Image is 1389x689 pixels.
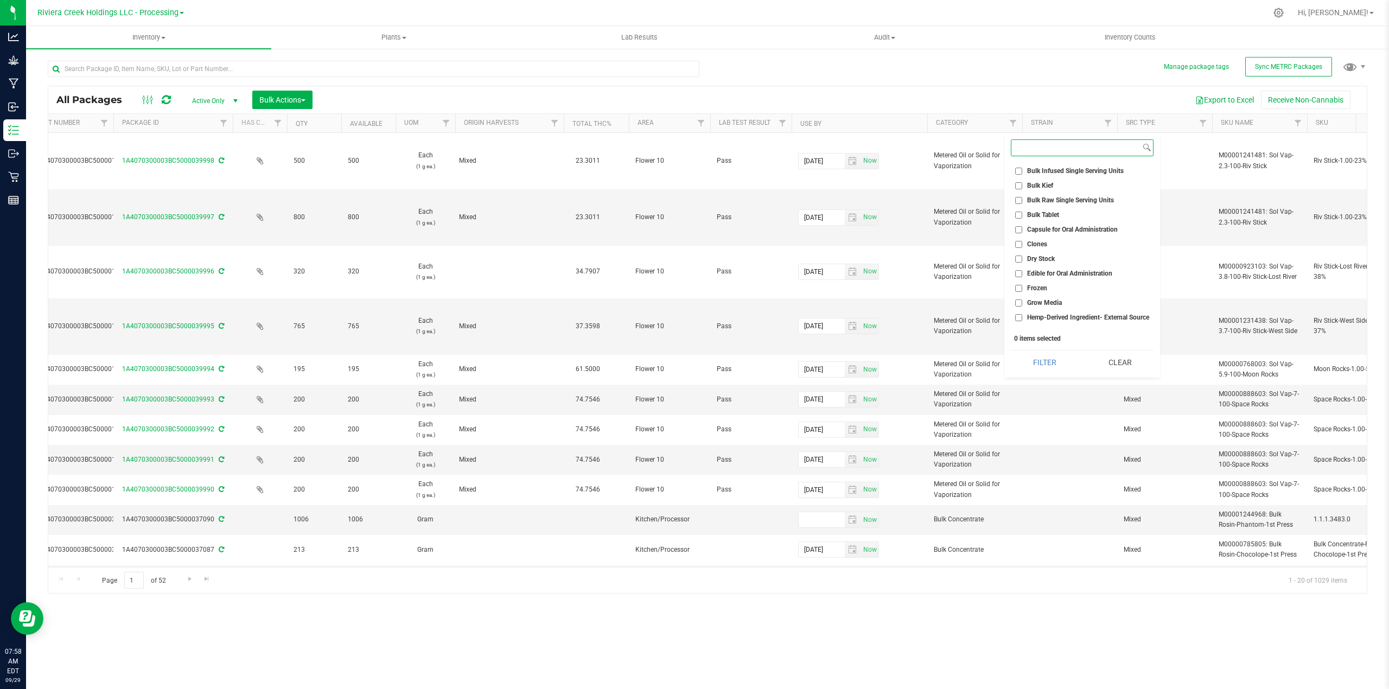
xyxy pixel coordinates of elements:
a: 1A4070300003BC5000039993 [122,395,214,403]
span: Sync from Compliance System [217,486,224,493]
a: Src Type [1126,119,1155,126]
span: Sync from Compliance System [217,213,224,221]
span: Sync from Compliance System [217,456,224,463]
span: Set Current date [861,482,879,497]
span: 61.5000 [570,361,606,377]
p: (1 g ea.) [402,490,449,500]
span: Set Current date [861,153,879,169]
span: select [845,422,861,437]
span: Mixed [1124,455,1206,465]
span: Pass [717,266,785,277]
span: select [861,452,878,467]
span: M00001231438: Sol Vap-3.7-100-Riv Stick-West Side [1219,316,1301,336]
span: Set Current date [861,392,879,407]
span: 23.3011 [570,209,606,225]
span: Mixed [1124,364,1206,374]
a: Lot Number [41,119,80,126]
a: Go to the last page [199,572,215,586]
span: select [845,264,861,279]
span: Pass [717,394,785,405]
input: Bulk Infused Single Serving Units [1015,168,1022,175]
span: 195 [348,364,389,374]
span: 1A4070300003BC5000015075 [39,266,131,277]
span: Flower 10 [635,484,704,495]
a: Filter [774,114,792,132]
span: Edible for Oral Administration [1027,270,1112,277]
span: Sync from Compliance System [217,425,224,433]
span: Each [402,207,449,227]
p: (1 g ea.) [402,430,449,440]
input: Search [1011,140,1140,156]
inline-svg: Retail [8,171,19,182]
span: select [861,362,878,377]
div: Value 1: Mixed [459,364,560,374]
span: Metered Oil or Solid for Vaporization [934,389,1016,410]
a: Filter [692,114,710,132]
span: Metered Oil or Solid for Vaporization [934,479,1016,500]
p: 09/29 [5,676,21,684]
p: (1 g ea.) [402,399,449,410]
a: Use By [800,120,821,127]
span: Inventory Counts [1090,33,1170,42]
span: 200 [348,424,389,435]
span: Flower 10 [635,212,704,222]
span: Grow Media [1027,299,1062,306]
div: Value 1: Mixed [459,212,560,222]
span: Page of 52 [93,572,175,589]
span: Bulk Concentrate [934,514,1016,525]
input: Bulk Raw Single Serving Units [1015,197,1022,204]
span: Sync from Compliance System [217,515,224,523]
span: Capsule for Oral Administration [1027,226,1118,233]
a: Filter [1194,114,1212,132]
span: select [845,318,861,334]
a: Category [936,119,968,126]
span: Mixed [1124,321,1206,331]
span: select [861,392,878,407]
span: Metered Oil or Solid for Vaporization [934,359,1016,380]
a: Filter [269,114,287,132]
div: Value 1: Mixed [459,321,560,331]
p: (1 g ea.) [402,161,449,171]
span: 195 [294,364,335,374]
span: Pass [717,321,785,331]
span: 23.3011 [570,153,606,169]
span: M00000888603: Sol Vap-7-100-Space Rocks [1219,479,1301,500]
span: Each [402,449,449,470]
span: 200 [294,394,335,405]
span: 1006 [348,514,389,525]
a: Audit [762,26,1007,49]
div: Value 1: Mixed [459,424,560,435]
span: Pass [717,364,785,374]
span: Flower 10 [635,424,704,435]
span: M00000888603: Sol Vap-7-100-Space Rocks [1219,419,1301,440]
input: Edible for Oral Administration [1015,270,1022,277]
span: Set Current date [861,542,879,558]
span: Set Current date [861,422,879,437]
button: Receive Non-Cannabis [1261,91,1350,109]
span: M00000888603: Sol Vap-7-100-Space Rocks [1219,389,1301,410]
span: 1A4070300003BC5000015969 [39,484,131,495]
div: 1A4070300003BC5000037087 [112,545,234,555]
span: Metered Oil or Solid for Vaporization [934,207,1016,227]
input: Frozen [1015,285,1022,292]
span: Flower 10 [635,394,704,405]
div: Value 1: Mixed [459,394,560,405]
span: 1A4070300003BC5000015965 [39,364,131,374]
span: Audit [762,33,1006,42]
a: Lab Test Result [719,119,770,126]
span: All Packages [56,94,133,106]
span: 765 [348,321,389,331]
span: select [845,362,861,377]
span: 765 [294,321,335,331]
span: Sync from Compliance System [217,322,224,330]
span: 1006 [294,514,335,525]
span: Pass [717,424,785,435]
span: Bulk Infused Single Serving Units [1027,168,1124,174]
a: Filter [215,114,233,132]
span: Inventory [26,33,271,42]
span: 200 [348,455,389,465]
span: M00001241481: Sol Vap-2.3-100-Riv Stick [1219,150,1301,171]
p: (1 g ea.) [402,218,449,228]
a: Strain [1031,119,1053,126]
a: 1A4070300003BC5000039992 [122,425,214,433]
